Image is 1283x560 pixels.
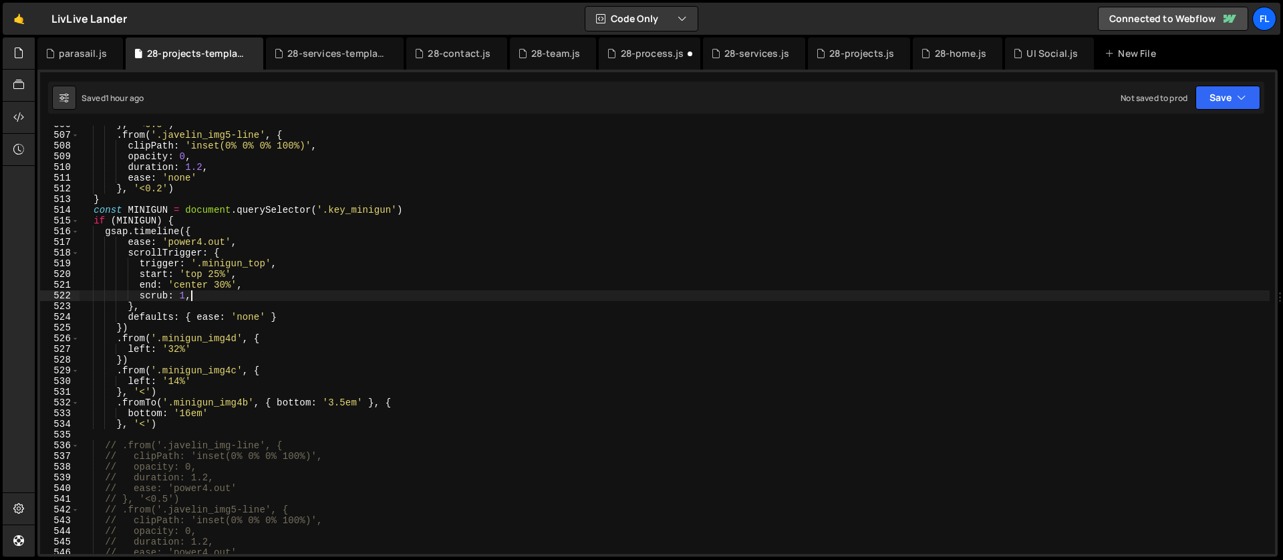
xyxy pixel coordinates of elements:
[40,173,80,183] div: 511
[40,365,80,376] div: 529
[1026,47,1078,60] div: UI Social.js
[40,387,80,397] div: 531
[40,547,80,558] div: 546
[40,397,80,408] div: 532
[40,151,80,162] div: 509
[40,312,80,322] div: 524
[40,141,80,151] div: 508
[1105,47,1161,60] div: New File
[147,47,247,60] div: 28-projects-template.js
[59,47,107,60] div: parasail.js
[724,47,789,60] div: 28-services.js
[40,440,80,451] div: 536
[40,215,80,226] div: 515
[1121,92,1187,104] div: Not saved to prod
[40,515,80,526] div: 543
[40,269,80,280] div: 520
[1252,7,1276,31] a: Fl
[40,280,80,290] div: 521
[40,355,80,365] div: 528
[40,183,80,194] div: 512
[40,344,80,355] div: 527
[40,333,80,344] div: 526
[40,248,80,258] div: 518
[585,7,698,31] button: Code Only
[51,11,127,27] div: LivLive Lander
[40,322,80,333] div: 525
[40,376,80,387] div: 530
[40,237,80,248] div: 517
[40,419,80,430] div: 534
[40,258,80,269] div: 519
[40,408,80,419] div: 533
[40,483,80,494] div: 540
[531,47,581,60] div: 28-team.js
[40,205,80,215] div: 514
[829,47,894,60] div: 28-projects.js
[40,194,80,205] div: 513
[40,430,80,440] div: 535
[40,301,80,312] div: 523
[428,47,490,60] div: 28-contact.js
[106,92,144,104] div: 1 hour ago
[40,504,80,515] div: 542
[3,3,35,35] a: 🤙
[40,130,80,141] div: 507
[40,451,80,462] div: 537
[82,92,144,104] div: Saved
[287,47,388,60] div: 28-services-template.js
[40,462,80,472] div: 538
[40,526,80,537] div: 544
[40,226,80,237] div: 516
[40,537,80,547] div: 545
[935,47,987,60] div: 28-home.js
[621,47,684,60] div: 28-process.js
[1098,7,1248,31] a: Connected to Webflow
[1195,86,1260,110] button: Save
[40,290,80,301] div: 522
[40,494,80,504] div: 541
[40,472,80,483] div: 539
[40,162,80,173] div: 510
